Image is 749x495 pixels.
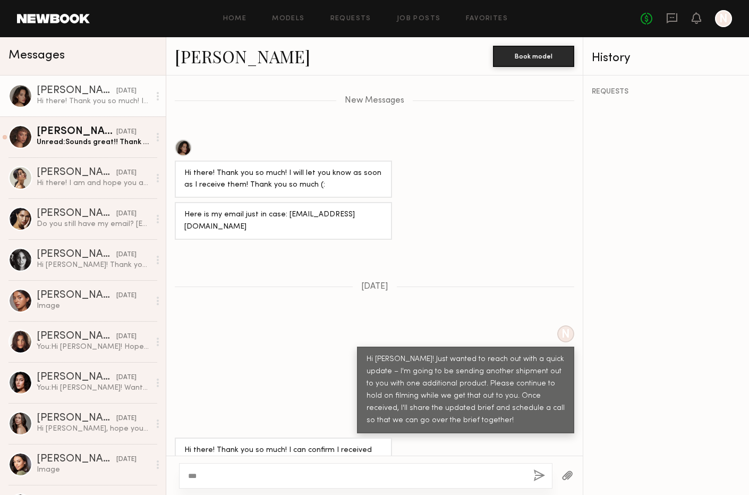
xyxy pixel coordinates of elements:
[592,52,741,64] div: History
[397,15,441,22] a: Job Posts
[466,15,508,22] a: Favorites
[37,301,150,311] div: Image
[715,10,732,27] a: N
[37,96,150,106] div: Hi there! Thank you so much! I can confirm I received the first package (: I will hold off until ...
[116,127,137,137] div: [DATE]
[37,413,116,424] div: [PERSON_NAME]
[493,51,574,60] a: Book model
[116,86,137,96] div: [DATE]
[116,291,137,301] div: [DATE]
[116,455,137,465] div: [DATE]
[592,88,741,96] div: REQUESTS
[37,342,150,352] div: You: Hi [PERSON_NAME]! Hope you're well :) I'm Ela, creative producer for Act+Acre. We have an up...
[37,260,150,270] div: Hi [PERSON_NAME]! Thank you so much for reaching out. Im holding for a job right now and waiting ...
[116,250,137,260] div: [DATE]
[367,354,565,427] div: Hi [PERSON_NAME]! Just wanted to reach out with a quick update – I'm going to be sending another ...
[37,178,150,188] div: Hi there! I am and hope you are (: that sounds so fun, unfortunately I’m out of town for another ...
[8,49,65,62] span: Messages
[116,209,137,219] div: [DATE]
[37,249,116,260] div: [PERSON_NAME]
[272,15,304,22] a: Models
[223,15,247,22] a: Home
[184,444,382,493] div: Hi there! Thank you so much! I can confirm I received the first package (: I will hold off until ...
[37,290,116,301] div: [PERSON_NAME]
[493,46,574,67] button: Book model
[37,127,116,137] div: [PERSON_NAME]
[37,331,116,342] div: [PERSON_NAME]
[345,96,404,105] span: New Messages
[116,414,137,424] div: [DATE]
[37,383,150,393] div: You: Hi [PERSON_NAME]! Wanted to follow up here :)
[37,424,150,434] div: Hi [PERSON_NAME], hope you are doing good! Thank you for reaching out and thank you for interest....
[116,332,137,342] div: [DATE]
[37,454,116,465] div: [PERSON_NAME]
[37,219,150,229] div: Do you still have my email? [EMAIL_ADDRESS][DOMAIN_NAME]
[37,208,116,219] div: [PERSON_NAME]
[184,167,382,192] div: Hi there! Thank you so much! I will let you know as soon as I receive them! Thank you so much (:
[184,209,382,233] div: Here is my email just in case: [EMAIL_ADDRESS][DOMAIN_NAME]
[37,465,150,475] div: Image
[37,167,116,178] div: [PERSON_NAME]
[37,86,116,96] div: [PERSON_NAME]
[37,137,150,147] div: Unread: Sounds great!! Thank you
[361,282,388,291] span: [DATE]
[330,15,371,22] a: Requests
[37,372,116,383] div: [PERSON_NAME]
[116,373,137,383] div: [DATE]
[175,45,310,68] a: [PERSON_NAME]
[116,168,137,178] div: [DATE]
